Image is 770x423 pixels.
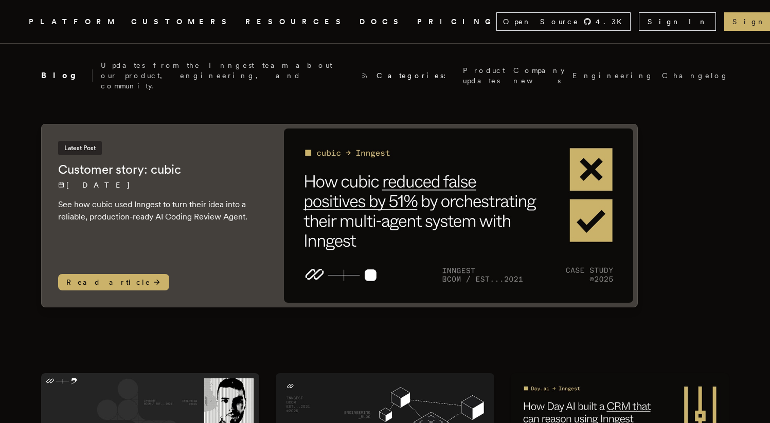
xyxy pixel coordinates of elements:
[131,15,233,28] a: CUSTOMERS
[41,69,93,82] h2: Blog
[58,198,263,223] p: See how cubic used Inngest to turn their idea into a reliable, production-ready AI Coding Review ...
[360,15,405,28] a: DOCS
[463,65,505,86] a: Product updates
[639,12,716,31] a: Sign In
[572,70,654,81] a: Engineering
[41,124,638,307] a: Latest PostCustomer story: cubic[DATE] See how cubic used Inngest to turn their idea into a relia...
[417,15,496,28] a: PRICING
[503,16,579,27] span: Open Source
[58,274,169,290] span: Read article
[58,180,263,190] p: [DATE]
[377,70,455,81] span: Categories:
[245,15,347,28] button: RESOURCES
[662,70,729,81] a: Changelog
[284,128,633,303] img: Featured image for Customer story: cubic blog post
[58,161,263,178] h2: Customer story: cubic
[101,60,353,91] p: Updates from the Inngest team about our product, engineering, and community.
[58,141,102,155] span: Latest Post
[29,15,119,28] button: PLATFORM
[596,16,628,27] span: 4.3 K
[513,65,564,86] a: Company news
